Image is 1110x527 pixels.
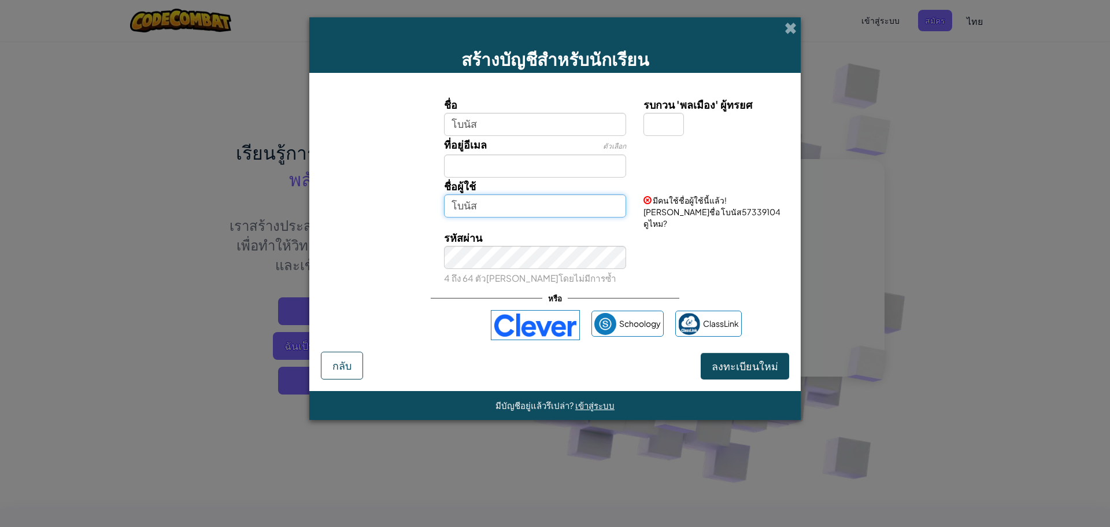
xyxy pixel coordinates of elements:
iframe: ปุ่มลงชื่อเข้าใช้ด้วย Google [362,312,485,338]
span: ลงทะเบียนใหม่ [712,359,778,373]
button: ลงทะเบียนใหม่ [701,353,789,379]
span: ที่อยู่อีเมล [444,138,487,151]
span: ชื่อ [444,98,457,111]
button: กลับ [321,352,363,379]
span: สร้างบัญชีสำหรับนักเรียน [461,48,649,70]
span: กลับ [332,359,351,372]
img: classlink-logo-small.png [678,313,700,335]
span: มีบัญชีอยู่แล้วรึเปล่า? [495,400,575,411]
small: 4 ถึง 64 ตัว[PERSON_NAME]โดยไม่มีการซ้ำ [444,272,616,283]
span: มีคนใช้ชื่อผู้ใช้นี้แล้ว! [PERSON_NAME]ชื่อ โบนัส57339104 ดูไหม? [643,195,780,229]
span: ชื่อผู้ใช้ [444,179,476,193]
span: ClassLink [703,315,739,332]
span: ตัวเลือก [603,142,626,150]
a: เข้าสู่ระบบ [575,400,615,411]
img: schoology.png [594,313,616,335]
span: หรือ [542,290,568,307]
span: Schoology [619,315,661,332]
span: รหัสผ่าน [444,231,482,244]
span: รบกวน 'พลเมือง' ผู้ทรยศ [643,98,752,111]
img: clever-logo-blue.png [491,310,580,340]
